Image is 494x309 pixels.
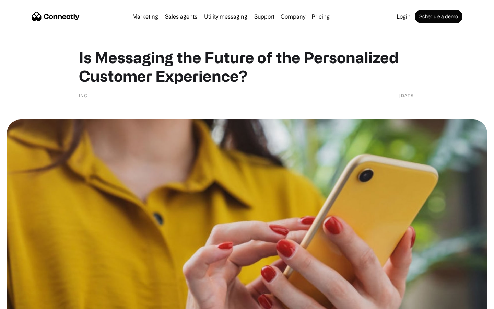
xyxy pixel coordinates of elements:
[399,92,415,99] div: [DATE]
[130,14,161,19] a: Marketing
[162,14,200,19] a: Sales agents
[7,297,41,307] aside: Language selected: English
[309,14,332,19] a: Pricing
[251,14,277,19] a: Support
[281,12,305,21] div: Company
[415,10,462,23] a: Schedule a demo
[14,297,41,307] ul: Language list
[394,14,413,19] a: Login
[79,48,415,85] h1: Is Messaging the Future of the Personalized Customer Experience?
[201,14,250,19] a: Utility messaging
[79,92,87,99] div: Inc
